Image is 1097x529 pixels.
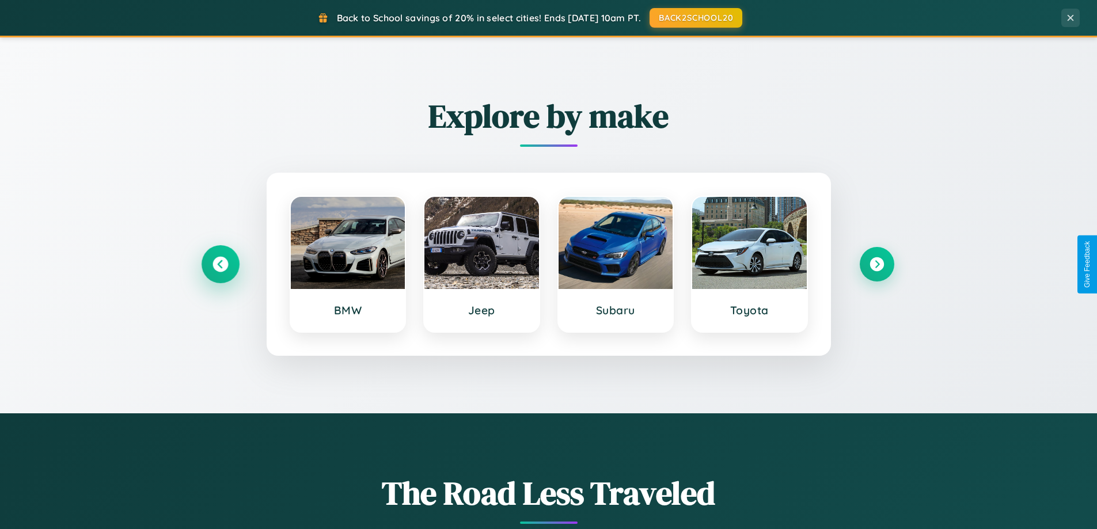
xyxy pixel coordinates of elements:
[203,471,894,515] h1: The Road Less Traveled
[203,94,894,138] h2: Explore by make
[436,303,527,317] h3: Jeep
[302,303,394,317] h3: BMW
[337,12,641,24] span: Back to School savings of 20% in select cities! Ends [DATE] 10am PT.
[704,303,795,317] h3: Toyota
[570,303,662,317] h3: Subaru
[1083,241,1091,288] div: Give Feedback
[650,8,742,28] button: BACK2SCHOOL20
